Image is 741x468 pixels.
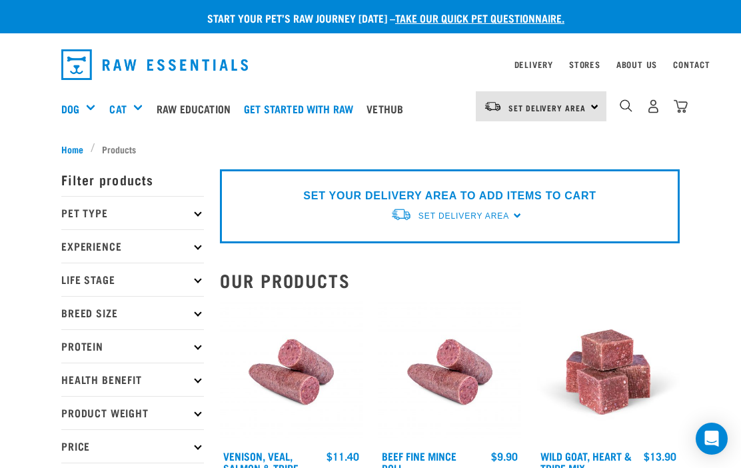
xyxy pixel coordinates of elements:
img: home-icon-1@2x.png [620,99,632,112]
img: home-icon@2x.png [674,99,688,113]
a: About Us [616,62,657,67]
img: Goat Heart Tripe 8451 [537,301,680,443]
span: Set Delivery Area [508,105,586,110]
nav: dropdown navigation [51,44,690,85]
a: Home [61,142,91,156]
img: Venison Veal Salmon Tripe 1651 [220,301,363,443]
p: Product Weight [61,396,204,429]
span: Set Delivery Area [418,211,509,221]
img: user.png [646,99,660,113]
a: Stores [569,62,600,67]
img: van-moving.png [390,207,412,221]
p: Life Stage [61,263,204,296]
h2: Our Products [220,270,680,291]
p: Experience [61,229,204,263]
span: Home [61,142,83,156]
div: $13.90 [644,450,676,462]
p: Health Benefit [61,363,204,396]
a: Delivery [514,62,553,67]
a: Raw Education [153,82,241,135]
p: Breed Size [61,296,204,329]
p: Filter products [61,163,204,196]
a: Cat [109,101,126,117]
a: Vethub [363,82,413,135]
p: Protein [61,329,204,363]
p: Pet Type [61,196,204,229]
div: Open Intercom Messenger [696,423,728,455]
nav: breadcrumbs [61,142,680,156]
div: $9.90 [491,450,518,462]
a: take our quick pet questionnaire. [395,15,564,21]
a: Get started with Raw [241,82,363,135]
a: Contact [673,62,710,67]
p: SET YOUR DELIVERY AREA TO ADD ITEMS TO CART [303,188,596,204]
a: Dog [61,101,79,117]
img: van-moving.png [484,101,502,113]
p: Price [61,429,204,463]
img: Venison Veal Salmon Tripe 1651 [378,301,521,443]
img: Raw Essentials Logo [61,49,248,80]
div: $11.40 [327,450,359,462]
